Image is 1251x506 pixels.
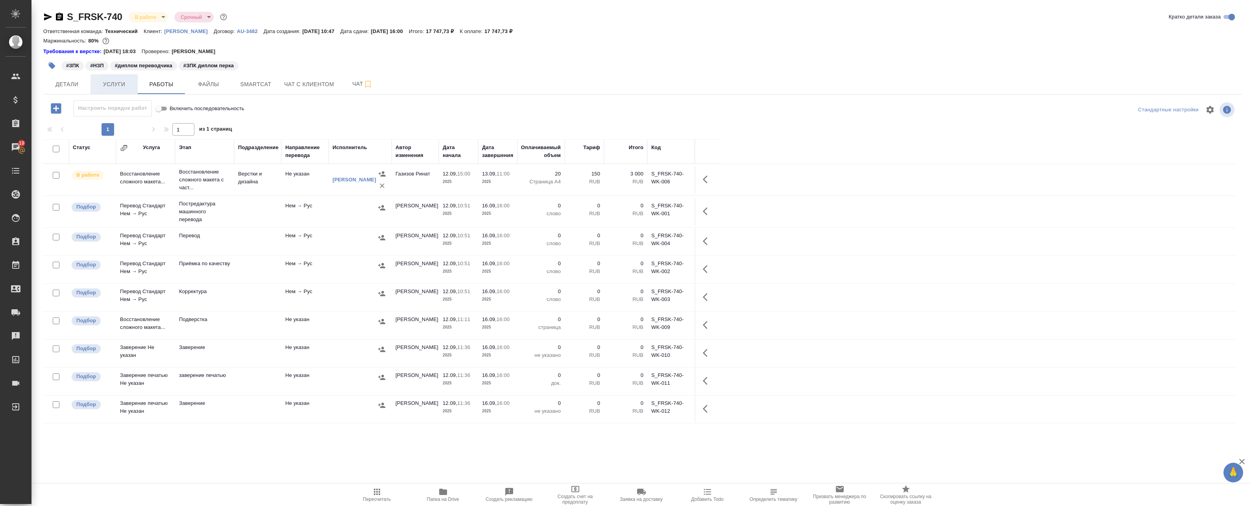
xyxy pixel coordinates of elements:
[482,260,497,266] p: 16.09,
[179,168,230,192] p: Восстановление сложного макета с част...
[170,105,244,113] span: Включить последовательность
[443,233,457,238] p: 12.09,
[457,372,470,378] p: 11:36
[116,395,175,423] td: Заверение печатью Не указан
[482,316,497,322] p: 16.09,
[569,407,600,415] p: RUB
[569,268,600,275] p: RUB
[482,171,497,177] p: 13.09,
[116,312,175,339] td: Восстановление сложного макета...
[482,344,497,350] p: 16.09,
[521,260,561,268] p: 0
[172,48,221,55] p: [PERSON_NAME]
[178,62,239,68] span: ЗПК диплом перка
[608,351,643,359] p: RUB
[443,407,474,415] p: 2025
[67,11,122,22] a: S_FRSK-740
[647,395,695,423] td: S_FRSK-740-WK-012
[521,295,561,303] p: слово
[457,171,470,177] p: 15:00
[333,144,367,151] div: Исполнитель
[179,316,230,323] p: Подверстка
[88,38,100,44] p: 80%
[457,288,470,294] p: 10:51
[521,202,561,210] p: 0
[482,379,514,387] p: 2025
[698,260,717,279] button: Здесь прячутся важные кнопки
[608,343,643,351] p: 0
[608,371,643,379] p: 0
[521,144,561,159] div: Оплачиваемый объем
[363,497,391,502] span: Пересчитать
[392,367,439,395] td: [PERSON_NAME]
[237,28,264,34] p: AU-3482
[482,233,497,238] p: 16.09,
[878,494,934,505] span: Скопировать ссылку на оценку заказа
[2,137,30,157] a: 19
[750,497,797,502] span: Определить тематику
[76,171,99,179] p: В работе
[281,395,329,423] td: Не указан
[547,494,604,505] span: Создать счет на предоплату
[608,379,643,387] p: RUB
[76,317,96,325] p: Подбор
[281,284,329,311] td: Нем → Рус
[1136,104,1201,116] div: split button
[179,260,230,268] p: Приёмка по качеству
[178,14,204,20] button: Срочный
[120,144,128,152] button: Сгруппировать
[179,371,230,379] p: заверение печатью
[443,344,457,350] p: 12.09,
[569,240,600,247] p: RUB
[482,210,514,218] p: 2025
[71,399,112,410] div: Можно подбирать исполнителей
[116,228,175,255] td: Перевод Стандарт Нем → Рус
[569,260,600,268] p: 0
[583,144,600,151] div: Тариф
[497,344,510,350] p: 16:00
[482,295,514,303] p: 2025
[183,62,234,70] p: #ЗПК диплом перка
[71,260,112,270] div: Можно подбирать исполнителей
[457,316,470,322] p: 11:11
[142,79,180,89] span: Работы
[569,343,600,351] p: 0
[48,79,86,89] span: Детали
[109,62,178,68] span: диплом переводчика
[811,494,868,505] span: Призвать менеджера по развитию
[521,316,561,323] p: 0
[647,340,695,367] td: S_FRSK-740-WK-010
[521,343,561,351] p: 0
[482,351,514,359] p: 2025
[392,395,439,423] td: [PERSON_NAME]
[497,400,510,406] p: 16:00
[521,399,561,407] p: 0
[392,228,439,255] td: [PERSON_NAME]
[443,323,474,331] p: 2025
[647,198,695,225] td: S_FRSK-740-WK-001
[482,323,514,331] p: 2025
[443,203,457,209] p: 12.09,
[392,198,439,225] td: [PERSON_NAME]
[521,288,561,295] p: 0
[264,28,302,34] p: Дата создания:
[457,344,470,350] p: 11:36
[569,379,600,387] p: RUB
[76,345,96,353] p: Подбор
[521,379,561,387] p: док.
[651,144,661,151] div: Код
[376,202,388,214] button: Назначить
[569,288,600,295] p: 0
[144,28,164,34] p: Клиент:
[569,316,600,323] p: 0
[629,144,643,151] div: Итого
[143,144,160,151] div: Услуга
[521,351,561,359] p: не указано
[569,323,600,331] p: RUB
[569,178,600,186] p: RUB
[443,260,457,266] p: 12.09,
[521,268,561,275] p: слово
[443,288,457,294] p: 12.09,
[497,233,510,238] p: 16:00
[376,168,388,180] button: Назначить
